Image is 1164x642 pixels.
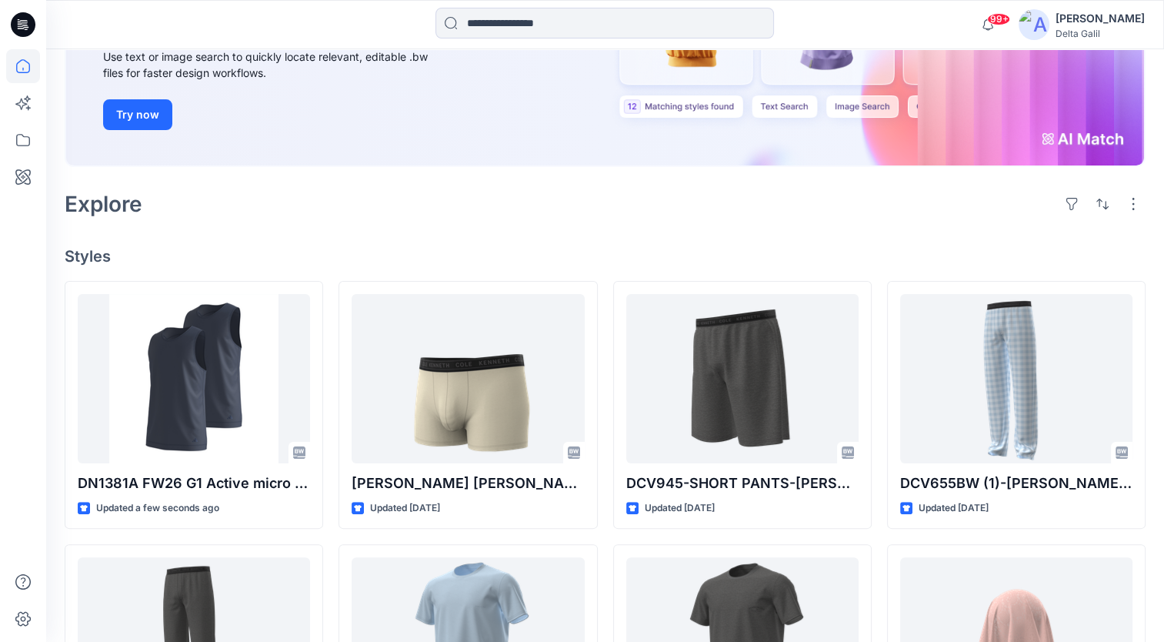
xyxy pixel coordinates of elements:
[370,500,440,517] p: Updated [DATE]
[1056,28,1145,39] div: Delta Galil
[626,473,859,494] p: DCV945-SHORT PANTS-[PERSON_NAME] -SLEEPWEAR SS27
[1056,9,1145,28] div: [PERSON_NAME]
[352,473,584,494] p: [PERSON_NAME] [PERSON_NAME] - TRUNK - COTTON STRETCH SS27
[900,294,1132,463] a: DCV655BW (1)-KENNETH COLE SLEEPWEAR long pants MODAL SS27
[103,48,449,81] div: Use text or image search to quickly locate relevant, editable .bw files for faster design workflows.
[103,99,172,130] button: Try now
[987,13,1010,25] span: 99+
[645,500,715,517] p: Updated [DATE]
[78,473,310,494] p: DN1381A FW26 G1 Active micro tech
[900,473,1132,494] p: DCV655BW (1)-[PERSON_NAME] [PERSON_NAME] SLEEPWEAR long pants MODAL SS27
[96,500,219,517] p: Updated a few seconds ago
[1019,9,1049,40] img: avatar
[352,294,584,463] a: KENNETH COLE - TRUNK - COTTON STRETCH SS27
[65,247,1146,266] h4: Styles
[65,192,142,216] h2: Explore
[919,500,989,517] p: Updated [DATE]
[626,294,859,463] a: DCV945-SHORT PANTS-KENNETH COLE - Cotton -SLEEPWEAR SS27
[78,294,310,463] a: DN1381A FW26 G1 Active micro tech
